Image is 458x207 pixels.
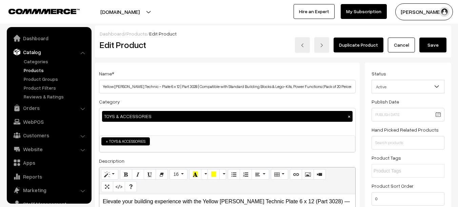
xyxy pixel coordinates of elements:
span: Active [372,80,444,93]
a: Dashboard [8,32,89,44]
div: / / [100,30,446,37]
label: Name [99,70,114,77]
a: Customers [8,129,89,141]
button: Background Color [207,169,220,180]
button: Link (⌘+K) [290,169,302,180]
button: Save [419,38,446,52]
button: Recent Color [189,169,201,180]
a: WebPOS [8,116,89,128]
label: Product Tags [372,154,401,161]
button: Style [101,169,118,180]
button: [PERSON_NAME] [395,3,453,20]
a: Products [22,67,89,74]
button: Picture [302,169,314,180]
a: Dashboard [100,31,124,37]
h2: Edit Product [100,40,238,50]
input: Search products [372,136,444,149]
span: 16 [173,171,179,177]
button: Remove Font Style (⌘+\) [156,169,168,180]
label: Product Sort Order [372,182,414,189]
label: Publish Date [372,98,399,105]
a: Website [8,143,89,155]
img: right-arrow.png [320,43,324,47]
div: TOYS & ACCESSORIES [102,111,353,122]
a: Hire an Expert [294,4,335,19]
input: Publish Date [372,108,444,121]
button: Italic (⌘+I) [132,169,144,180]
a: Orders [8,102,89,114]
img: COMMMERCE [8,9,80,14]
button: Video [314,169,326,180]
a: Marketing [8,184,89,196]
a: Reports [8,170,89,183]
a: COMMMERCE [8,7,68,15]
button: Paragraph [252,169,269,180]
label: Status [372,70,386,77]
a: Reviews & Ratings [22,93,89,100]
a: Categories [22,58,89,65]
img: user [439,7,450,17]
input: Enter Number [372,192,444,206]
input: Product Tags [374,167,433,175]
button: [DOMAIN_NAME] [77,3,163,20]
button: Help [125,181,137,192]
a: My Subscription [341,4,387,19]
a: Product Groups [22,75,89,83]
button: More Color [201,169,208,180]
label: Description [99,157,124,164]
a: Products [126,31,147,37]
button: × [346,113,352,119]
span: Active [372,81,444,93]
button: Table [271,169,288,180]
button: Unordered list (⌘+⇧+NUM7) [228,169,240,180]
img: left-arrow.png [300,43,304,47]
button: Font Size [170,169,187,180]
a: Catalog [8,46,89,58]
a: Cancel [388,38,415,52]
span: Edit Product [149,31,177,37]
input: Name [99,80,356,93]
button: Full Screen [101,181,113,192]
button: Underline (⌘+U) [144,169,156,180]
button: Bold (⌘+B) [120,169,132,180]
button: Ordered list (⌘+⇧+NUM8) [240,169,252,180]
a: Apps [8,157,89,169]
label: Hand Picked Related Products [372,126,439,133]
a: Duplicate Product [334,38,383,52]
button: More Color [219,169,226,180]
button: Code View [113,181,125,192]
a: Product Filters [22,84,89,91]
